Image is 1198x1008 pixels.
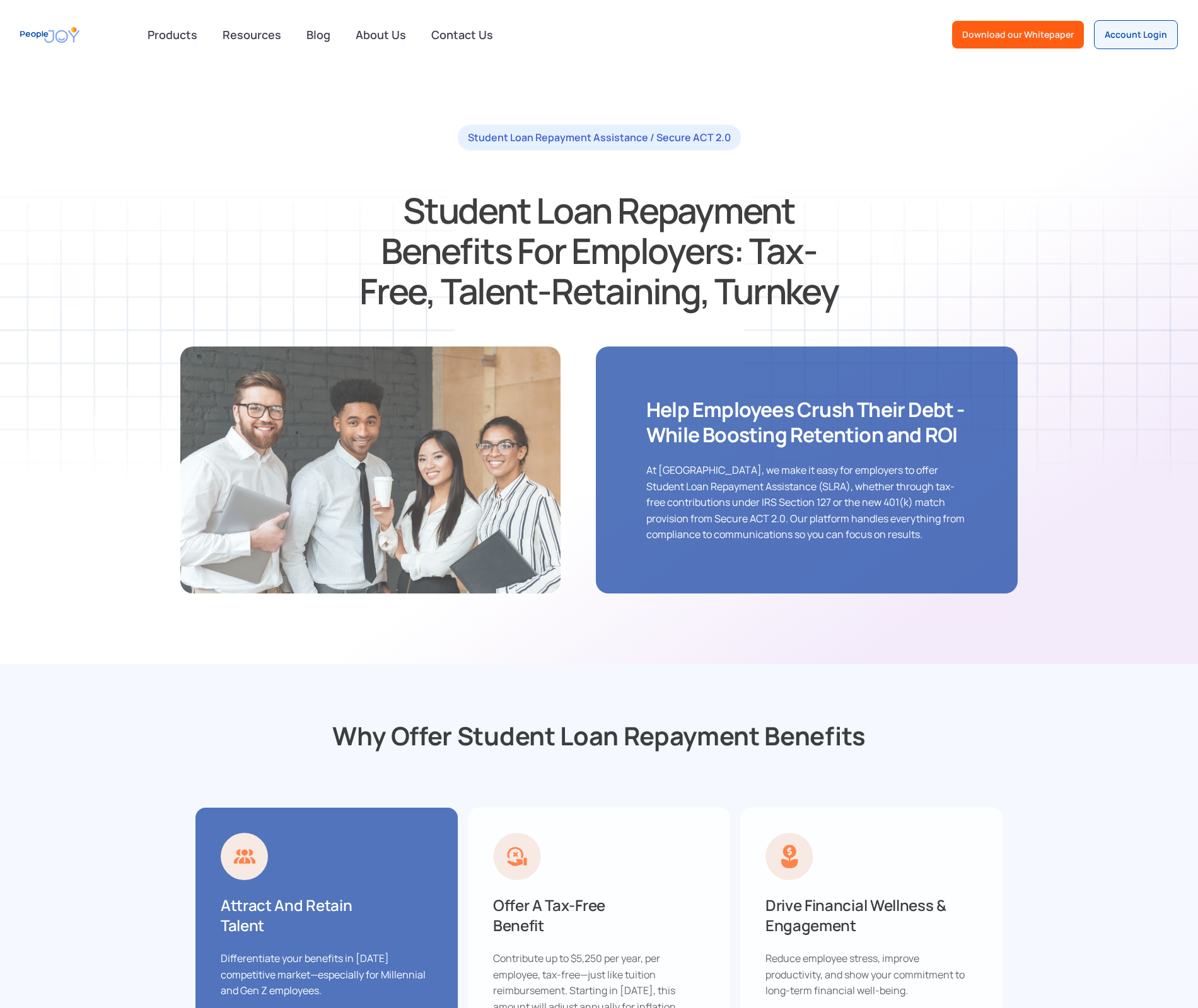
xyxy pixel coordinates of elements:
[765,951,977,999] div: Reduce employee stress, improve productivity, and show your commitment to long-term financial wel...
[357,190,841,311] h1: Student Loan Repayment Benefits for Employers: Tax-Free, Talent-Retaining, Turnkey
[299,21,338,49] a: Blog
[646,462,967,543] div: At [GEOGRAPHIC_DATA], we make it easy for employers to offer Student Loan Repayment Assistance (S...
[765,895,967,936] h3: Drive Financial Wellness & Engagement
[348,21,414,49] a: About Us
[493,895,641,936] h3: Offer a Tax-Free Benefit
[20,21,79,49] a: home
[1094,20,1178,49] a: Account Login
[962,28,1074,41] div: Download our Whitepaper
[140,22,205,47] div: Products
[215,21,289,49] a: Resources
[952,21,1084,49] a: Download our Whitepaper
[468,130,731,145] div: Student Loan Repayment Assistance / Secure ACT 2.0
[221,895,369,936] h3: Attract and Retain Talent
[1105,28,1167,41] div: Account Login
[646,397,967,447] div: Help Employees Crush Their Debt - While Boosting Retention and ROI
[424,21,501,49] a: Contact Us
[332,719,866,752] h2: Why offer Student Loan Repayment Benefits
